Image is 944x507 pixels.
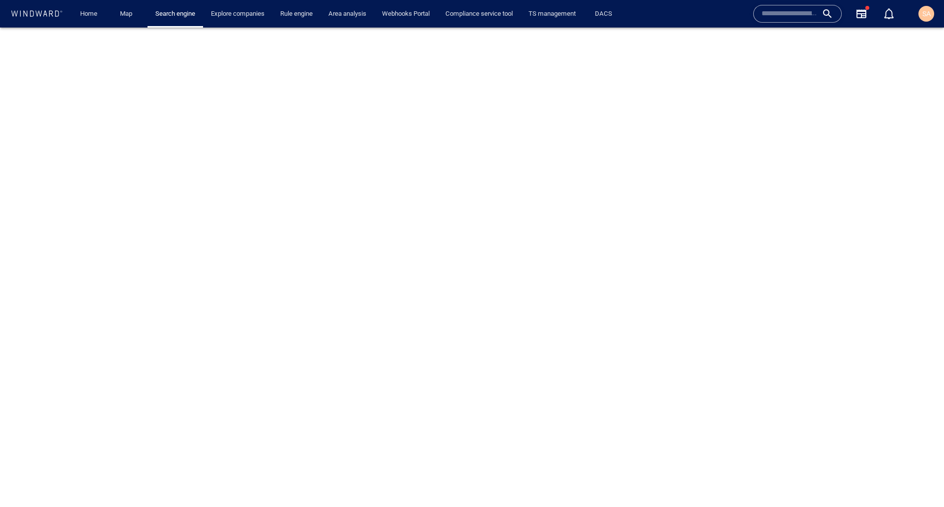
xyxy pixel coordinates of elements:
button: Map [112,5,144,23]
a: TS management [525,5,580,23]
button: DACS [588,5,619,23]
a: Home [76,5,101,23]
button: Home [73,5,104,23]
button: SA [916,4,936,24]
a: Explore companies [207,5,268,23]
iframe: Chat [902,463,937,500]
a: Map [116,5,140,23]
a: Area analysis [324,5,370,23]
a: DACS [591,5,616,23]
a: Rule engine [276,5,317,23]
span: SA [922,10,931,18]
a: Search engine [151,5,199,23]
a: Compliance service tool [442,5,517,23]
a: Webhooks Portal [378,5,434,23]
